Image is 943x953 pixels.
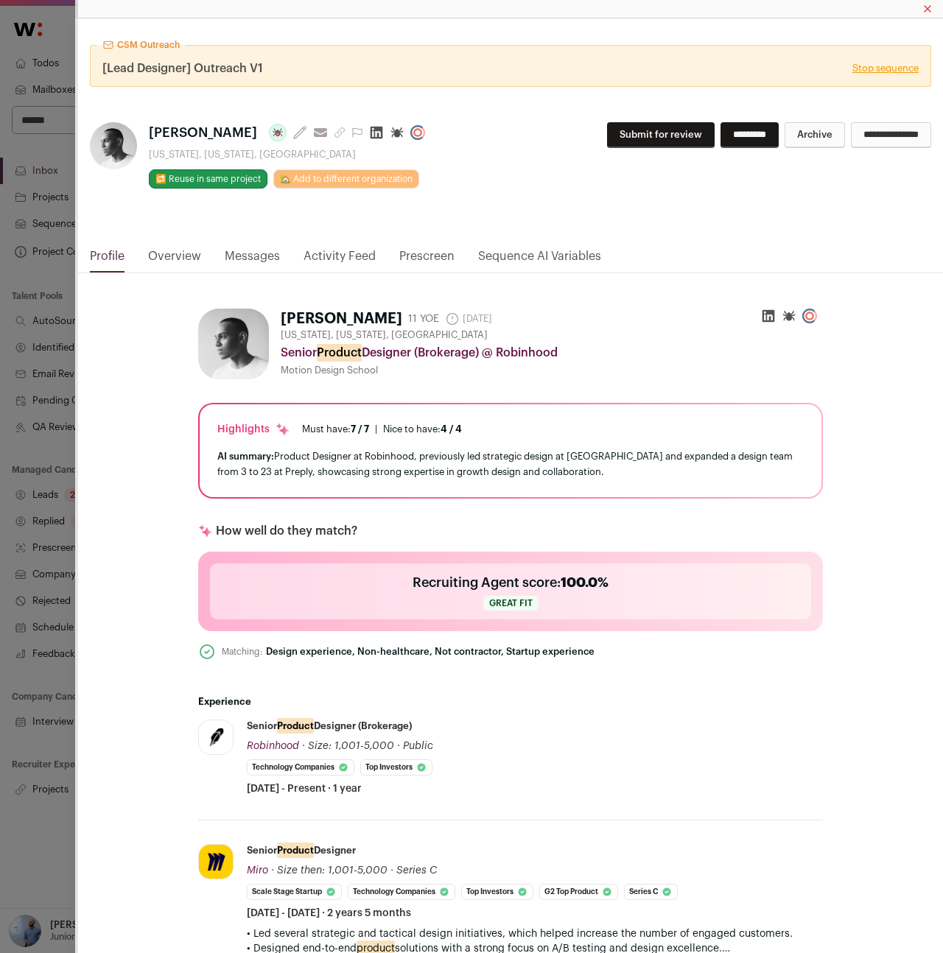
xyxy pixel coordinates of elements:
mark: Product [277,718,314,734]
span: [Lead Designer] Outreach V1 [102,60,263,77]
ul: | [302,423,462,435]
li: Series C [624,884,678,900]
span: Robinhood [247,741,299,751]
span: 7 / 7 [351,424,369,434]
h2: Recruiting Agent score: [413,572,609,593]
div: Must have: [302,423,369,435]
li: Scale Stage Startup [247,884,342,900]
img: ef58db314ca735b021c115fbe09b8de93c53622d34ec7cd25f72e7985800b5ef.jpg [199,845,233,879]
img: 85bb5e1dcf2e697a0721f72e874191169dbd6fb6ddbcc4d1deb4acbc8404f8f9.jpg [198,309,269,379]
a: Messages [225,247,280,272]
span: [DATE] [445,312,492,326]
button: Submit for review [607,122,715,148]
span: CSM Outreach [117,39,180,51]
span: Great fit [483,596,539,611]
img: 85bb5e1dcf2e697a0721f72e874191169dbd6fb6ddbcc4d1deb4acbc8404f8f9.jpg [90,122,137,169]
a: Stop sequence [852,63,919,74]
span: [PERSON_NAME] [149,122,257,143]
span: 4 / 4 [441,424,462,434]
div: Senior Designer (Brokerage) [247,720,412,733]
span: AI summary: [217,451,274,461]
img: f94d9133d3b94be5754b4d9745b4182d97c031297df0f0ec9846eee21a2b2704.jpg [199,720,233,754]
a: Sequence AI Variables [478,247,601,272]
p: • Led several strategic and tactical design initiatives, which helped increase the number of enga... [247,926,823,941]
span: [US_STATE], [US_STATE], [GEOGRAPHIC_DATA] [281,329,488,341]
span: · [390,863,393,878]
mark: Product [277,843,314,858]
a: 🏡 Add to different organization [273,169,419,189]
div: Nice to have: [383,423,462,435]
p: How well do they match? [216,522,357,540]
span: [DATE] - Present · 1 year [247,781,362,796]
h1: [PERSON_NAME] [281,309,402,329]
span: [DATE] - [DATE] · 2 years 5 months [247,906,411,921]
div: Senior Designer (Brokerage) @ Robinhood [281,344,823,362]
span: Miro [247,865,268,876]
button: Archive [785,122,845,148]
mark: Product [317,344,362,362]
span: 100.0% [561,576,609,589]
span: Series C [396,865,437,876]
div: Highlights [217,422,290,437]
div: Matching: [222,645,263,658]
a: Overview [148,247,201,272]
a: Profile [90,247,125,272]
li: Top Investors [461,884,533,900]
a: Prescreen [399,247,455,272]
button: 🔂 Reuse in same project [149,169,267,189]
div: Product Designer at Robinhood, previously led strategic design at [GEOGRAPHIC_DATA] and expanded ... [217,449,804,479]
div: [US_STATE], [US_STATE], [GEOGRAPHIC_DATA] [149,149,431,161]
li: G2 Top Product [539,884,618,900]
div: 11 YOE [408,312,439,326]
div: Design experience, Non-healthcare, Not contractor, Startup experience [266,646,595,658]
li: Technology Companies [247,759,354,776]
span: · Size then: 1,001-5,000 [271,865,388,876]
div: Motion Design School [281,365,823,376]
span: · [397,739,400,753]
span: Public [403,741,433,751]
div: Senior Designer [247,844,356,857]
a: Activity Feed [304,247,376,272]
li: Technology Companies [348,884,455,900]
h2: Experience [198,696,823,708]
li: Top Investors [360,759,432,776]
span: · Size: 1,001-5,000 [302,741,394,751]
